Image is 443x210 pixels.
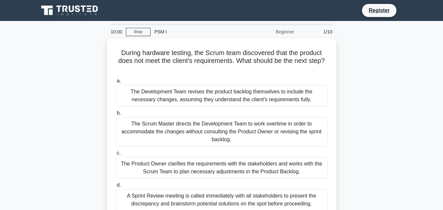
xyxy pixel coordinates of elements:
[117,110,121,116] span: b.
[115,49,329,73] h5: During hardware testing, the Scrum team discovered that the product does not meet the client's re...
[115,117,328,146] div: The Scrum Master directs the Development Team to work overtime in order to accommodate the change...
[117,150,121,156] span: c.
[241,25,298,38] div: Beginner
[126,28,151,36] a: Stop
[365,6,393,14] a: Register
[115,85,328,106] div: The Development Team revises the product backlog themselves to include the necessary changes, ass...
[115,157,328,179] div: The Product Owner clarifies the requirements with the stakeholders and works with the Scrum Team ...
[151,25,241,38] div: PSM I
[117,182,121,188] span: d.
[298,25,336,38] div: 1/10
[107,25,126,38] div: 10:00
[117,78,121,84] span: a.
